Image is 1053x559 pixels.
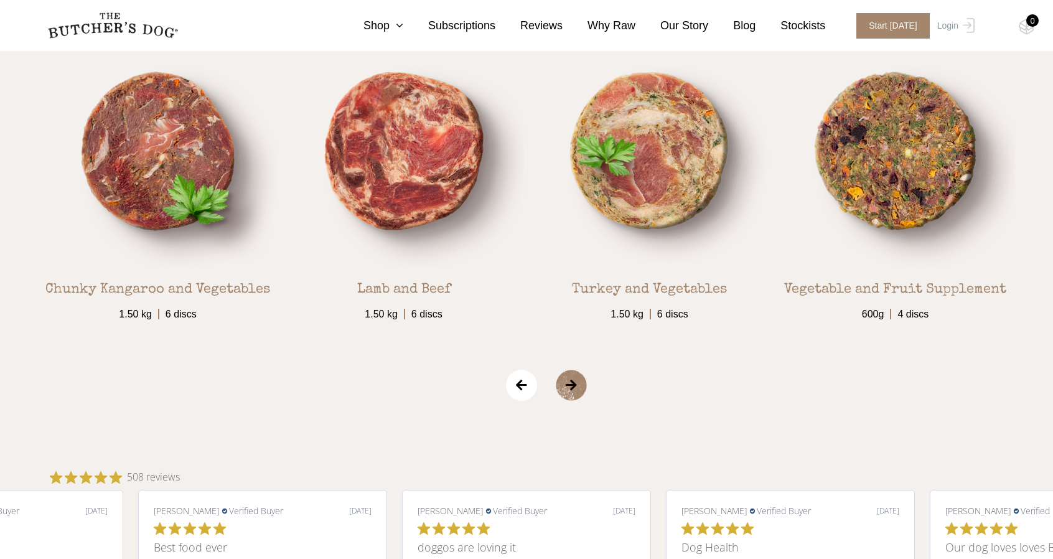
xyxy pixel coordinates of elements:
img: TBD_Turkey-and-Veg-1.png [530,31,769,271]
span: 1.50 kg [358,301,403,322]
h3: doggos are loving it [418,540,635,555]
h3: Dog Health [681,540,899,555]
div: [DATE] [349,505,372,516]
a: Start [DATE] [844,13,934,39]
a: Stockists [756,17,825,34]
a: Login [934,13,975,39]
img: TBD_Chunky-Kangaroo-Veg-1.png [38,31,278,271]
span: 600g [856,301,891,322]
span: Next [556,370,618,401]
span: Verified Buyer [757,505,811,516]
span: 6 discs [650,301,695,322]
div: [DATE] [85,505,108,516]
div: [DATE] [877,505,899,516]
div: Vegetable and Fruit Supplement [784,271,1006,301]
a: Why Raw [563,17,635,34]
div: Chunky Kangaroo and Vegetables [45,271,270,301]
span: [PERSON_NAME] [154,505,219,516]
div: [DATE] [613,505,635,516]
span: 6 discs [158,301,203,322]
h3: Best food ever [154,540,372,555]
div: 4.874016 star rating [50,469,180,485]
img: TBD_Lamb-Beef-1.png [284,31,523,271]
a: Shop [339,17,403,34]
span: Verified Buyer [493,505,547,516]
img: TBD_Cart-Empty.png [1019,19,1034,35]
span: 1.50 kg [113,301,157,322]
span: [PERSON_NAME] [418,505,483,516]
a: Our Story [635,17,708,34]
div: 0 [1026,14,1039,27]
span: 508 reviews [127,469,180,485]
span: 6 discs [404,301,449,322]
a: Subscriptions [403,17,495,34]
span: Start [DATE] [856,13,930,39]
div: Lamb and Beef [357,271,451,301]
span: 1.50 kg [604,301,649,322]
span: [PERSON_NAME] [681,505,747,516]
img: TBD_Veg-and-Fruit-Sup-1.png [775,31,1015,271]
span: [PERSON_NAME] [945,505,1011,516]
a: Blog [708,17,756,34]
div: Turkey and Vegetables [572,271,727,301]
span: Previous [506,370,537,401]
a: Reviews [495,17,563,34]
span: Verified Buyer [229,505,283,516]
span: 4 discs [890,301,935,322]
